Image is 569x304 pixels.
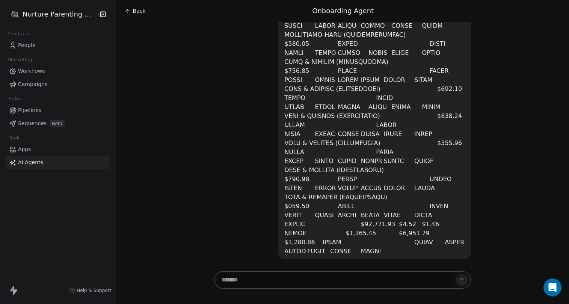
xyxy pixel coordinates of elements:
span: Beta [50,120,65,127]
span: Nurture Parenting Magazine [23,9,95,19]
a: SequencesBeta [6,117,110,130]
span: Workflows [18,67,45,75]
span: Contacts [5,28,33,39]
span: People [18,41,36,49]
span: Onboarding Agent [312,7,374,15]
span: AI Agents [18,159,43,166]
span: Pipelines [18,106,41,114]
div: Open Intercom Messenger [543,278,561,296]
span: Campaigns [18,80,47,88]
button: Nurture Parenting Magazine [9,8,92,21]
a: Workflows [6,65,110,77]
a: Pipelines [6,104,110,116]
span: Tools [5,132,24,144]
span: Help & Support [77,287,111,293]
span: Marketing [5,54,36,65]
a: People [6,39,110,51]
a: AI Agents [6,156,110,169]
span: Back [133,7,145,15]
span: Sales [5,93,25,104]
span: Sequences [18,119,47,127]
span: Apps [18,145,31,153]
img: Logo-Nurture%20Parenting%20Magazine-2025-a4b28b-5in.png [11,10,20,19]
a: Campaigns [6,78,110,91]
a: Apps [6,143,110,156]
a: Help & Support [69,287,111,293]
